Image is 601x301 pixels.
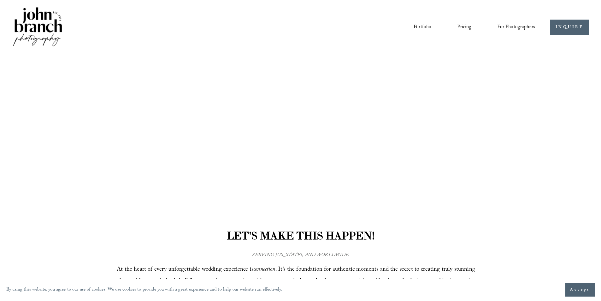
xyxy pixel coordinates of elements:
[227,229,374,242] strong: LET'S MAKE THIS HAPPEN!
[252,251,349,260] em: SERVING [US_STATE], AND WORLDWIDE
[457,22,471,33] a: Pricing
[6,286,282,295] p: By using this website, you agree to our use of cookies. We use cookies to provide you with a grea...
[565,283,595,297] button: Accept
[550,20,589,35] a: INQUIRE
[497,22,535,33] a: folder dropdown
[253,265,275,275] em: connection
[12,6,63,49] img: John Branch IV Photography
[414,22,431,33] a: Portfolio
[117,265,484,298] span: At the heart of every unforgettable wedding experience is . It’s the foundation for authentic mom...
[570,287,590,293] span: Accept
[497,22,535,32] span: For Photographers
